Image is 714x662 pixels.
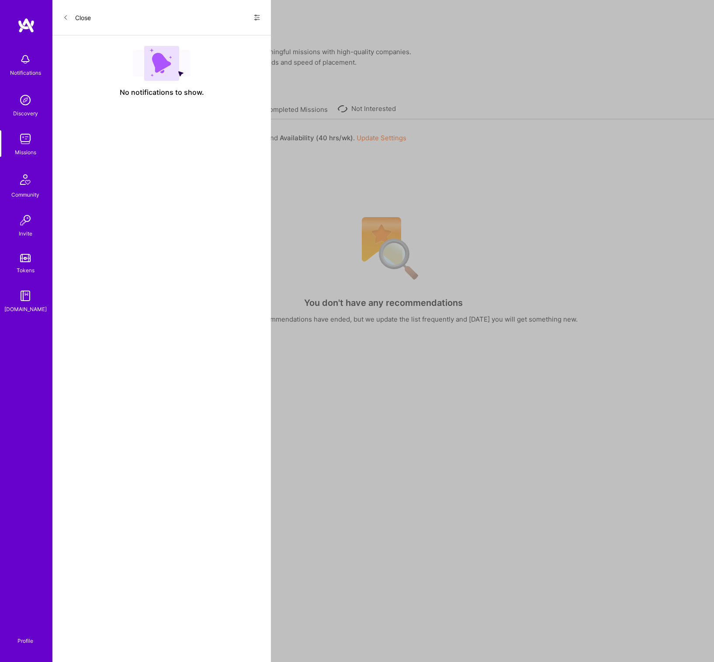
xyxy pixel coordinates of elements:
[17,211,34,229] img: Invite
[19,229,32,238] div: Invite
[120,88,204,97] span: No notifications to show.
[10,68,41,77] div: Notifications
[17,636,33,645] div: Profile
[13,109,38,118] div: Discovery
[63,10,91,24] button: Close
[17,287,34,305] img: guide book
[20,254,31,262] img: tokens
[17,266,35,275] div: Tokens
[4,305,47,314] div: [DOMAIN_NAME]
[133,46,191,81] img: empty
[17,17,35,33] img: logo
[15,169,36,190] img: Community
[17,130,34,148] img: teamwork
[17,51,34,68] img: bell
[14,627,36,645] a: Profile
[11,190,39,199] div: Community
[15,148,36,157] div: Missions
[17,91,34,109] img: discovery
